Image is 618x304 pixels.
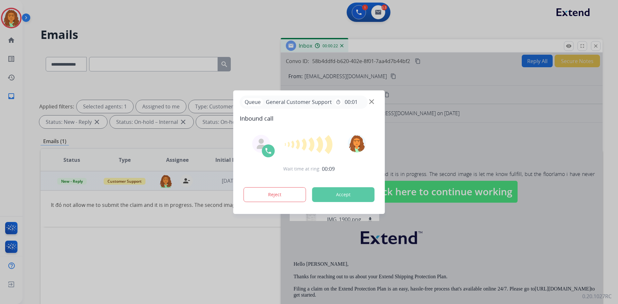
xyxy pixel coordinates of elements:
span: 00:01 [345,98,358,106]
img: close-button [369,99,374,104]
img: call-icon [265,147,272,155]
img: agent-avatar [256,139,267,149]
p: Queue [242,98,263,106]
p: 0.20.1027RC [582,292,612,300]
span: 00:09 [322,165,335,173]
span: Wait time at ring: [283,166,321,172]
mat-icon: timer [336,99,341,105]
span: Inbound call [240,114,379,123]
span: General Customer Support [263,98,334,106]
img: avatar [348,134,366,152]
button: Reject [244,187,306,202]
button: Accept [312,187,375,202]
